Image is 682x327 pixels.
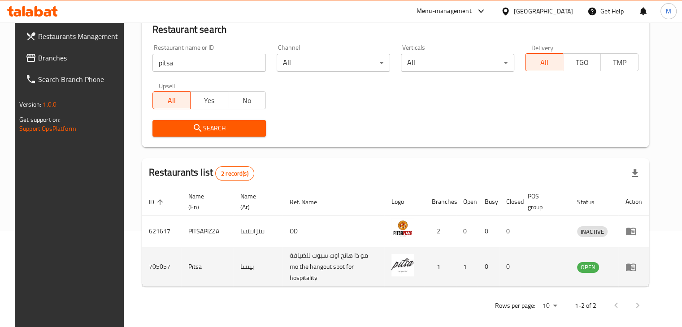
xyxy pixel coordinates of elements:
th: Open [456,188,478,215]
td: 0 [478,247,499,287]
td: 0 [499,215,521,247]
label: Upsell [159,82,175,89]
a: Branches [18,47,129,69]
span: Version: [19,99,41,110]
div: [GEOGRAPHIC_DATA] [514,6,573,16]
span: M [666,6,671,16]
td: 2 [425,215,456,247]
div: All [277,54,390,72]
td: Pitsa [181,247,233,287]
table: enhanced table [142,188,649,287]
button: TGO [563,53,601,71]
td: 1 [456,247,478,287]
span: POS group [528,191,559,212]
input: Search for restaurant name or ID.. [152,54,266,72]
p: 1-2 of 2 [575,300,596,311]
span: Branches [38,52,122,63]
div: Export file [624,163,646,184]
td: 705057 [142,247,181,287]
th: Branches [425,188,456,215]
th: Logo [384,188,425,215]
span: INACTIVE [577,227,608,237]
td: 0 [478,215,499,247]
th: Action [618,188,649,215]
img: Pitsa [391,254,414,276]
div: Menu-management [417,6,472,17]
span: Status [577,197,606,207]
button: Search [152,120,266,137]
td: بيتسا [233,247,282,287]
span: 1.0.0 [43,99,56,110]
span: Search Branch Phone [38,74,122,85]
td: مو ذا هانج اوت سبوت للضيافة mo the hangout spot for hospitality [282,247,384,287]
td: بيتزابيتسا [233,215,282,247]
td: 1 [425,247,456,287]
td: PITSAPIZZA [181,215,233,247]
span: 2 record(s) [216,169,254,178]
span: Get support on: [19,114,61,125]
td: 621617 [142,215,181,247]
button: TMP [600,53,639,71]
th: Busy [478,188,499,215]
th: Closed [499,188,521,215]
a: Support.OpsPlatform [19,123,76,134]
button: All [525,53,563,71]
h2: Restaurant search [152,23,639,36]
p: Rows per page: [495,300,535,311]
span: ID [149,197,166,207]
span: Name (En) [188,191,222,212]
h2: Restaurants list [149,166,254,181]
span: No [232,94,262,107]
div: Total records count [215,166,254,181]
a: Search Branch Phone [18,69,129,90]
span: Yes [194,94,225,107]
span: All [529,56,560,69]
span: TGO [567,56,597,69]
span: Restaurants Management [38,31,122,42]
span: Search [160,123,259,134]
img: PITSAPIZZA [391,218,414,241]
button: No [228,91,266,109]
label: Delivery [531,44,554,51]
div: All [401,54,514,72]
td: 0 [499,247,521,287]
div: Rows per page: [539,299,560,313]
a: Restaurants Management [18,26,129,47]
span: Ref. Name [290,197,329,207]
span: OPEN [577,262,599,272]
span: All [156,94,187,107]
div: Menu [626,226,642,237]
button: All [152,91,191,109]
td: OD [282,215,384,247]
span: Name (Ar) [240,191,272,212]
button: Yes [190,91,228,109]
span: TMP [604,56,635,69]
td: 0 [456,215,478,247]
